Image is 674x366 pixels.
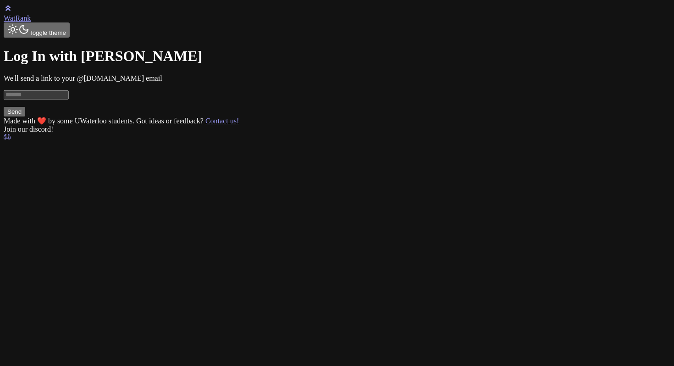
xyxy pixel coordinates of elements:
[4,4,670,22] a: WatRank
[29,29,66,36] span: Toggle theme
[4,125,670,133] div: Join our discord!
[4,48,670,65] h1: Log In with [PERSON_NAME]
[4,22,70,38] button: Toggle theme
[4,107,25,116] button: Send
[4,117,239,125] span: Made with ❤️ by some UWaterloo students. Got ideas or feedback?
[4,74,670,83] p: We'll send a link to your @[DOMAIN_NAME] email
[15,14,31,22] span: Rank
[4,14,670,22] div: Wat
[205,117,239,125] a: Contact us!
